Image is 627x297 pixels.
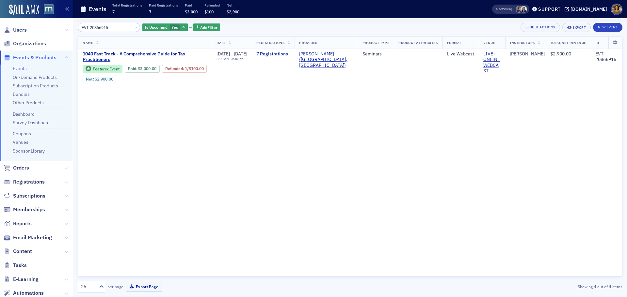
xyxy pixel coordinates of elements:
[13,74,57,80] a: On-Demand Products
[4,234,52,241] a: Email Marketing
[447,51,474,57] div: Live Webcast
[81,283,95,290] div: 25
[234,51,247,57] span: [DATE]
[13,54,56,61] span: Events & Products
[165,66,185,71] span: :
[128,66,136,71] a: Paid
[595,40,599,45] span: ID
[44,4,54,14] img: SailAMX
[13,100,44,106] a: Other Products
[4,164,29,171] a: Orders
[193,23,220,32] button: AddFilter
[538,6,561,12] div: Support
[189,66,204,71] span: $100.00
[13,290,44,297] span: Automations
[13,131,31,137] a: Coupons
[171,24,178,30] span: Yes
[162,65,207,73] div: Refunded: 9 - $300000
[204,3,220,7] p: Refunded
[521,23,560,32] button: Bulk Actions
[608,284,612,290] strong: 1
[299,51,353,68] span: Werner-Rocca (Flourtown, PA)
[126,282,162,292] button: Export Page
[510,40,535,45] span: Instructors
[496,7,512,11] span: Viewing
[231,56,244,61] time: 3:30 PM
[13,120,50,126] a: Survey Dashboard
[550,40,586,45] span: Total Net Revenue
[145,24,168,30] span: Is Upcoming
[4,192,45,200] a: Subscriptions
[4,26,27,34] a: Users
[13,192,45,200] span: Subscriptions
[593,23,622,32] button: New Event
[83,65,122,73] div: Featured Event
[227,9,239,14] span: $2,900
[185,3,198,7] p: Paid
[83,51,207,63] a: 1040 Fast Track - A Comprehensive Guide for Tax Practitioners
[13,262,27,269] span: Tasks
[149,3,178,7] p: Paid Registrations
[217,51,230,57] span: [DATE]
[299,51,353,68] a: [PERSON_NAME] ([GEOGRAPHIC_DATA], [GEOGRAPHIC_DATA])
[112,3,142,7] p: Total Registrations
[138,66,156,71] span: $3,000.00
[4,248,32,255] a: Content
[483,51,501,74] a: LIVE- ONLINE WEBCAST
[4,206,45,213] a: Memberships
[125,65,160,73] div: Paid: 9 - $300000
[13,40,46,47] span: Organizations
[13,139,28,145] a: Venues
[483,40,495,45] span: Venue
[83,40,93,45] span: Name
[13,148,45,154] a: Sponsor Library
[93,67,120,71] div: Featured Event
[362,51,389,57] div: Seminars
[611,4,622,15] span: Profile
[149,9,151,14] span: 7
[86,77,95,82] span: Net :
[572,26,586,29] div: Export
[13,276,39,283] span: E-Learning
[4,276,39,283] a: E-Learning
[89,5,106,13] h1: Events
[4,290,44,297] a: Automations
[520,6,527,13] span: Kelly Brown
[39,4,54,15] a: View Homepage
[13,178,45,186] span: Registrations
[256,51,290,57] a: 7 Registrations
[112,9,115,14] span: 7
[13,83,58,89] a: Subscription Products
[4,220,32,227] a: Reports
[565,7,609,11] button: [DOMAIN_NAME]
[200,24,217,30] span: Add Filter
[217,56,229,61] time: 8:00 AM
[550,51,571,57] span: $2,900.00
[217,51,247,57] div: –
[593,24,622,30] a: New Event
[496,7,502,11] div: Also
[13,234,52,241] span: Email Marketing
[4,54,56,61] a: Events & Products
[217,40,225,45] span: Date
[165,66,183,71] a: Refunded
[13,206,45,213] span: Memberships
[530,25,555,29] div: Bulk Actions
[4,178,45,186] a: Registrations
[217,57,247,61] div: –
[571,6,607,12] div: [DOMAIN_NAME]
[185,9,198,14] span: $3,000
[593,284,597,290] strong: 1
[398,40,438,45] span: Product Attributes
[447,40,461,45] span: Format
[13,248,32,255] span: Content
[595,51,618,63] div: EVT-20866915
[95,77,113,82] span: $2,900.00
[204,9,214,14] span: $100
[256,40,285,45] span: Registrations
[13,111,35,117] a: Dashboard
[510,51,545,57] a: [PERSON_NAME]
[9,5,39,15] img: SailAMX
